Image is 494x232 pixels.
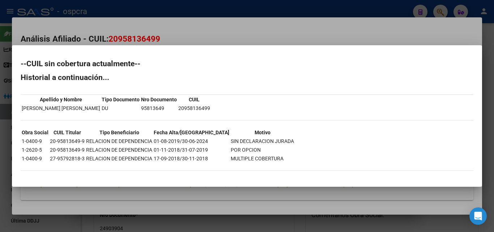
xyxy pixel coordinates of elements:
[21,96,101,104] th: Apellido y Nombre
[50,155,85,163] td: 27-95792818-3
[230,146,294,154] td: POR OPCION
[469,207,487,225] div: Open Intercom Messenger
[230,155,294,163] td: MULTIPLE COBERTURA
[50,146,85,154] td: 20-95813649-9
[86,137,153,145] td: RELACION DE DEPENDENCIA
[21,137,49,145] td: 1-0400-9
[86,128,153,136] th: Tipo Beneficiario
[21,60,473,67] h2: --CUIL sin cobertura actualmente--
[153,137,230,145] td: 01-08-2019/30-06-2024
[86,146,153,154] td: RELACION DE DEPENDENCIA
[141,96,177,104] th: Nro Documento
[178,96,210,104] th: CUIL
[21,155,49,163] td: 1-0400-9
[178,104,210,112] td: 20958136499
[153,146,230,154] td: 01-11-2018/31-07-2019
[230,137,294,145] td: SIN DECLARACION JURADA
[141,104,177,112] td: 95813649
[21,146,49,154] td: 1-2620-5
[101,96,140,104] th: Tipo Documento
[21,74,473,81] h2: Historial a continuación...
[230,128,294,136] th: Motivo
[101,104,140,112] td: DU
[50,128,85,136] th: CUIL Titular
[50,137,85,145] td: 20-95813649-9
[21,104,101,112] td: [PERSON_NAME] [PERSON_NAME]
[21,128,49,136] th: Obra Social
[86,155,153,163] td: RELACION DE DEPENDENCIA
[153,155,230,163] td: 17-09-2018/30-11-2018
[153,128,230,136] th: Fecha Alta/[GEOGRAPHIC_DATA]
